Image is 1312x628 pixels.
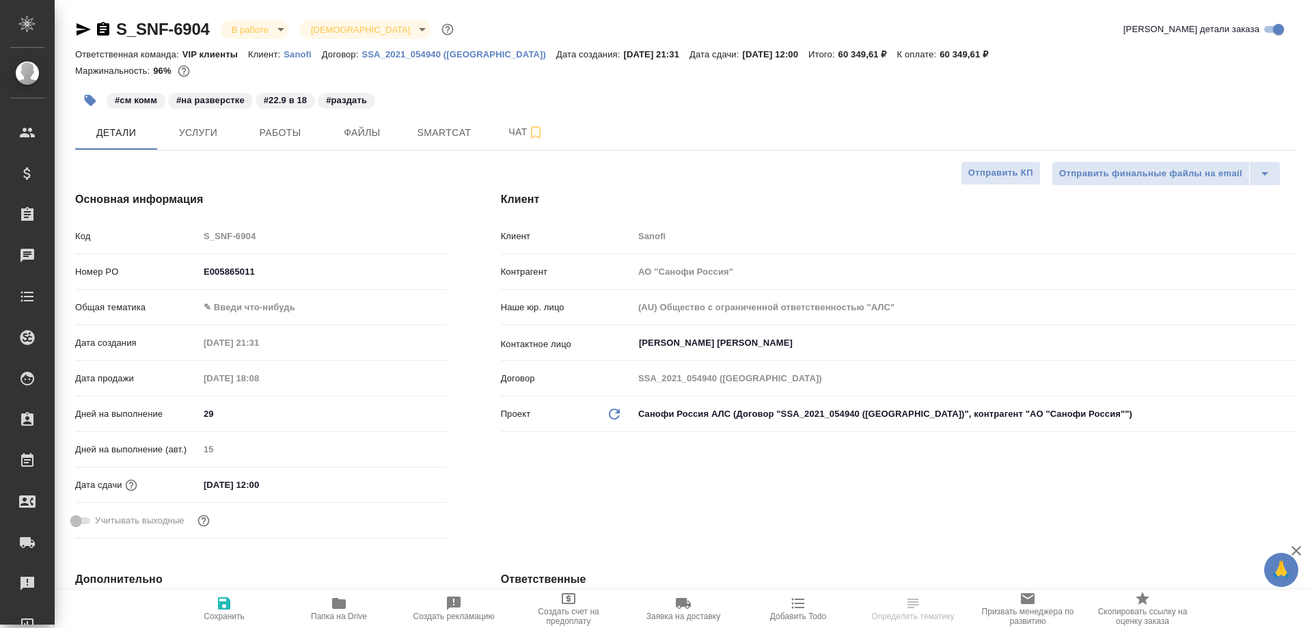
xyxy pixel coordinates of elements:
input: Пустое поле [199,368,318,388]
p: Дата создания: [556,49,623,59]
span: Отправить финальные файлы на email [1059,166,1242,182]
input: Пустое поле [633,226,1297,246]
span: Папка на Drive [311,612,367,621]
span: Файлы [329,124,395,141]
p: Наше юр. лицо [501,301,633,314]
p: Договор [501,372,633,385]
button: Выбери, если сб и вс нужно считать рабочими днями для выполнения заказа. [195,512,213,530]
button: Сохранить [167,590,282,628]
h4: Ответственные [501,571,1297,588]
p: Дата сдачи: [689,49,742,59]
input: Пустое поле [199,333,318,353]
h4: Основная информация [75,191,446,208]
p: #раздать [326,94,367,107]
p: #на разверстке [176,94,245,107]
input: ✎ Введи что-нибудь [199,404,446,424]
p: Номер PO [75,265,199,279]
button: Создать рекламацию [396,590,511,628]
button: Скопировать ссылку на оценку заказа [1085,590,1200,628]
div: В работе [300,21,430,39]
p: 96% [153,66,174,76]
input: Пустое поле [633,297,1297,317]
button: Заявка на доставку [626,590,741,628]
input: ✎ Введи что-нибудь [199,475,318,495]
a: Sanofi [284,48,322,59]
p: К оплате: [897,49,940,59]
span: Заявка на доставку [646,612,720,621]
p: [DATE] 12:00 [742,49,808,59]
input: Пустое поле [199,226,446,246]
p: VIP клиенты [182,49,248,59]
span: на разверстке [167,94,254,105]
input: ✎ Введи что-нибудь [199,262,446,282]
p: Контактное лицо [501,338,633,351]
h4: Дополнительно [75,571,446,588]
button: Скопировать ссылку [95,21,111,38]
span: Услуги [165,124,231,141]
div: В работе [221,21,289,39]
p: Клиент: [248,49,284,59]
span: см комм [105,94,167,105]
button: Определить тематику [856,590,970,628]
span: раздать [316,94,377,105]
p: SSA_2021_054940 ([GEOGRAPHIC_DATA]) [361,49,556,59]
p: Контрагент [501,265,633,279]
h4: Клиент [501,191,1297,208]
button: Если добавить услуги и заполнить их объемом, то дата рассчитается автоматически [122,476,140,494]
p: Итого: [808,49,838,59]
p: Клиент [501,230,633,243]
p: Маржинальность: [75,66,153,76]
div: ✎ Введи что-нибудь [199,296,446,319]
p: Договор: [322,49,362,59]
span: [PERSON_NAME] детали заказа [1123,23,1259,36]
span: Чат [493,124,559,141]
p: Дней на выполнение (авт.) [75,443,199,456]
button: Призвать менеджера по развитию [970,590,1085,628]
p: Общая тематика [75,301,199,314]
p: Код [75,230,199,243]
a: SSA_2021_054940 ([GEOGRAPHIC_DATA]) [361,48,556,59]
p: Sanofi [284,49,322,59]
svg: Подписаться [528,124,544,141]
input: Пустое поле [199,439,446,459]
button: Доп статусы указывают на важность/срочность заказа [439,21,456,38]
span: 🙏 [1270,556,1293,584]
p: Дней на выполнение [75,407,199,421]
p: Дата сдачи [75,478,122,492]
button: Open [1289,342,1292,344]
input: Пустое поле [633,368,1297,388]
button: Добавить тэг [75,85,105,115]
span: Создать рекламацию [413,612,495,621]
button: 1824.00 RUB; [175,62,193,80]
span: Создать счет на предоплату [519,607,618,626]
p: [DATE] 21:31 [623,49,689,59]
p: Проект [501,407,531,421]
span: Скопировать ссылку на оценку заказа [1093,607,1192,626]
button: Отправить КП [961,161,1041,185]
button: Добавить Todo [741,590,856,628]
span: Учитывать выходные [95,514,184,528]
a: S_SNF-6904 [116,20,210,38]
div: split button [1052,161,1281,186]
p: #22.9 в 18 [264,94,307,107]
div: Санофи Россия АЛС (Договор "SSA_2021_054940 ([GEOGRAPHIC_DATA])", контрагент "АО "Санофи Россия"") [633,402,1297,426]
button: Скопировать ссылку для ЯМессенджера [75,21,92,38]
span: Призвать менеджера по развитию [979,607,1077,626]
span: 22.9 в 18 [254,94,316,105]
span: Добавить Todo [770,612,826,621]
p: Дата создания [75,336,199,350]
span: Сохранить [204,612,245,621]
span: Работы [247,124,313,141]
span: Отправить КП [968,165,1033,181]
button: Отправить финальные файлы на email [1052,161,1250,186]
div: ✎ Введи что-нибудь [204,301,430,314]
span: Smartcat [411,124,477,141]
input: Пустое поле [633,262,1297,282]
p: #см комм [115,94,157,107]
p: Ответственная команда: [75,49,182,59]
p: Дата продажи [75,372,199,385]
button: Папка на Drive [282,590,396,628]
span: Детали [83,124,149,141]
p: 60 349,61 ₽ [838,49,897,59]
button: 🙏 [1264,553,1298,587]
